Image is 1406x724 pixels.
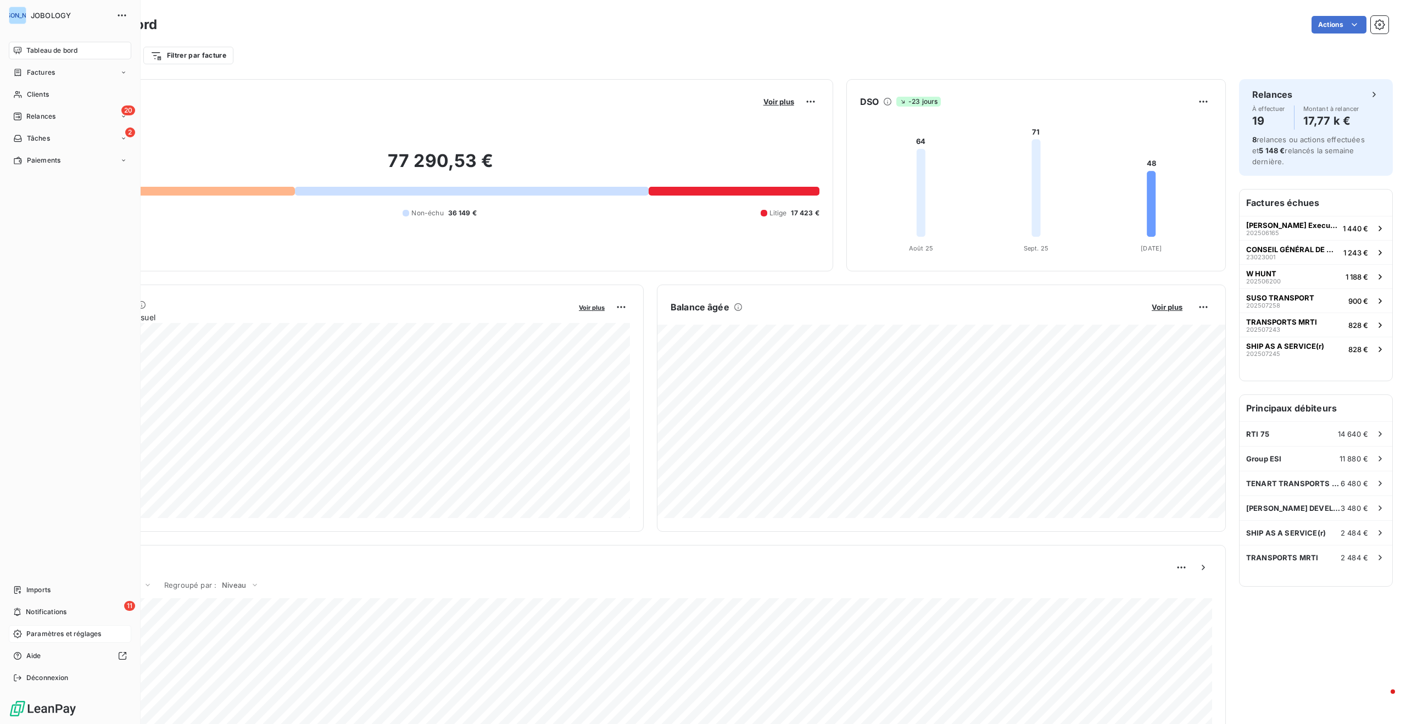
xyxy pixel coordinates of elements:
[576,302,608,312] button: Voir plus
[26,651,41,661] span: Aide
[9,700,77,717] img: Logo LeanPay
[1259,146,1285,155] span: 5 148 €
[27,90,49,99] span: Clients
[1246,326,1280,333] span: 202507243
[1341,528,1368,537] span: 2 484 €
[896,97,941,107] span: -23 jours
[1343,224,1368,233] span: 1 440 €
[1152,303,1182,311] span: Voir plus
[1246,553,1318,562] span: TRANSPORTS MRTI
[1240,190,1392,216] h6: Factures échues
[1369,687,1395,713] iframe: Intercom live chat
[26,112,55,121] span: Relances
[27,68,55,77] span: Factures
[908,244,933,252] tspan: Août 25
[1246,254,1275,260] span: 23023001
[1340,454,1368,463] span: 11 880 €
[1346,272,1368,281] span: 1 188 €
[1348,297,1368,305] span: 900 €
[448,208,477,218] span: 36 149 €
[124,601,135,611] span: 11
[222,581,246,589] span: Niveau
[411,208,443,218] span: Non-échu
[1246,318,1317,326] span: TRANSPORTS MRTI
[791,208,819,218] span: 17 423 €
[579,304,605,311] span: Voir plus
[164,581,216,589] span: Regroupé par :
[26,46,77,55] span: Tableau de bord
[26,585,51,595] span: Imports
[769,208,787,218] span: Litige
[1343,248,1368,257] span: 1 243 €
[1303,112,1359,130] h4: 17,77 k €
[1252,112,1285,130] h4: 19
[1246,293,1314,302] span: SUSO TRANSPORT
[143,47,233,64] button: Filtrer par facture
[1312,16,1366,34] button: Actions
[1341,553,1368,562] span: 2 484 €
[1246,302,1280,309] span: 202507258
[1246,342,1324,350] span: SHIP AS A SERVICE(r)
[27,133,50,143] span: Tâches
[1246,528,1326,537] span: SHIP AS A SERVICE(r)
[62,311,571,323] span: Chiffre d'affaires mensuel
[1252,105,1285,112] span: À effectuer
[1246,504,1341,513] span: [PERSON_NAME] DEVELOPPEMENT
[1024,244,1048,252] tspan: Sept. 25
[763,97,794,106] span: Voir plus
[125,127,135,137] span: 2
[1246,221,1338,230] span: [PERSON_NAME] Executive search
[1240,216,1392,240] button: [PERSON_NAME] Executive search2025061651 440 €
[1338,430,1368,438] span: 14 640 €
[121,105,135,115] span: 20
[27,155,60,165] span: Paiements
[1246,278,1281,285] span: 202506200
[1246,230,1279,236] span: 202506165
[26,629,101,639] span: Paramètres et réglages
[671,300,729,314] h6: Balance âgée
[1240,313,1392,337] button: TRANSPORTS MRTI202507243828 €
[1240,240,1392,264] button: CONSEIL GÉNÉRAL DE MAYOTTE230230011 243 €
[1240,264,1392,288] button: W HUNT2025062001 188 €
[62,150,819,183] h2: 77 290,53 €
[1148,302,1186,312] button: Voir plus
[1341,504,1368,513] span: 3 480 €
[860,95,879,108] h6: DSO
[760,97,797,107] button: Voir plus
[1141,244,1162,252] tspan: [DATE]
[1348,345,1368,354] span: 828 €
[1252,135,1365,166] span: relances ou actions effectuées et relancés la semaine dernière.
[9,647,131,665] a: Aide
[1348,321,1368,330] span: 828 €
[26,607,66,617] span: Notifications
[1252,135,1257,144] span: 8
[1246,350,1280,357] span: 202507245
[1246,430,1269,438] span: RTI 75
[26,673,69,683] span: Déconnexion
[1246,269,1276,278] span: W HUNT
[1246,454,1281,463] span: Group ESI
[1240,395,1392,421] h6: Principaux débiteurs
[1246,245,1339,254] span: CONSEIL GÉNÉRAL DE MAYOTTE
[1246,479,1341,488] span: TENART TRANSPORTS EUROPE
[1341,479,1368,488] span: 6 480 €
[1240,337,1392,361] button: SHIP AS A SERVICE(r)202507245828 €
[1303,105,1359,112] span: Montant à relancer
[1252,88,1292,101] h6: Relances
[9,7,26,24] div: [PERSON_NAME]
[1240,288,1392,313] button: SUSO TRANSPORT202507258900 €
[31,11,110,20] span: JOBOLOGY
